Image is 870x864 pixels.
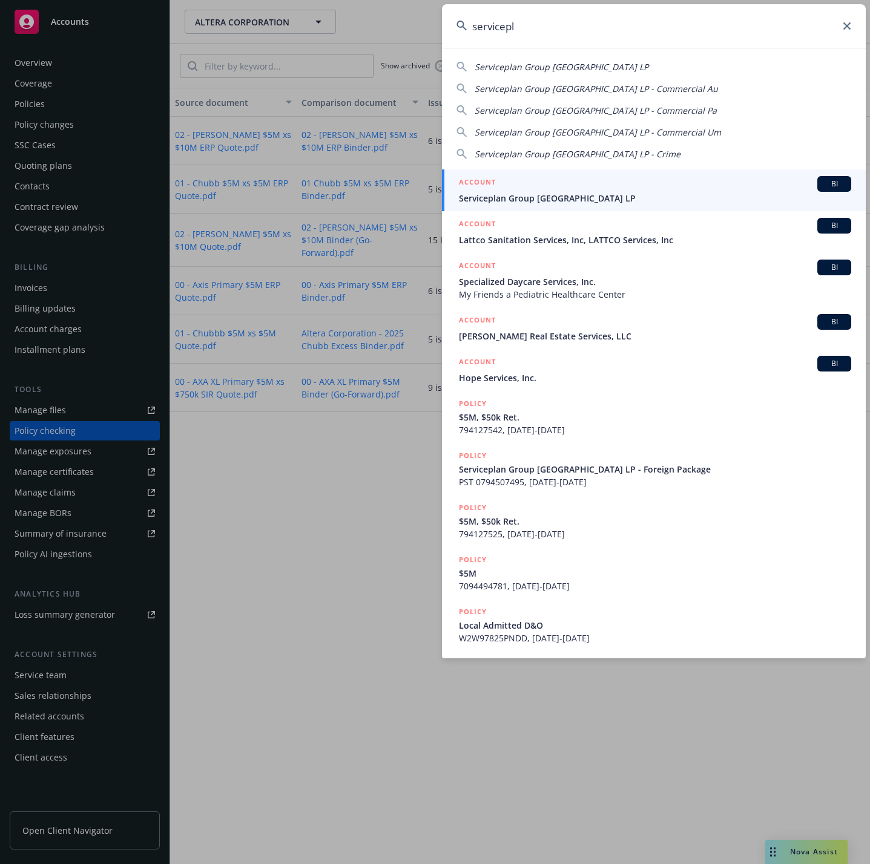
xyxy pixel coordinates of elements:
[822,178,846,189] span: BI
[459,632,851,644] span: W2W97825PNDD, [DATE]-[DATE]
[822,316,846,327] span: BI
[459,314,496,329] h5: ACCOUNT
[459,176,496,191] h5: ACCOUNT
[442,307,866,349] a: ACCOUNTBI[PERSON_NAME] Real Estate Services, LLC
[459,411,851,424] span: $5M, $50k Ret.
[459,234,851,246] span: Lattco Sanitation Services, Inc, LATTCO Services, Inc
[822,262,846,273] span: BI
[459,218,496,232] h5: ACCOUNT
[459,450,487,462] h5: POLICY
[459,606,487,618] h5: POLICY
[459,398,487,410] h5: POLICY
[442,349,866,391] a: ACCOUNTBIHope Services, Inc.
[459,580,851,592] span: 7094494781, [DATE]-[DATE]
[459,288,851,301] span: My Friends a Pediatric Healthcare Center
[459,356,496,370] h5: ACCOUNT
[442,599,866,651] a: POLICYLocal Admitted D&OW2W97825PNDD, [DATE]-[DATE]
[475,105,717,116] span: Serviceplan Group [GEOGRAPHIC_DATA] LP - Commercial Pa
[475,126,721,138] span: Serviceplan Group [GEOGRAPHIC_DATA] LP - Commercial Um
[475,61,648,73] span: Serviceplan Group [GEOGRAPHIC_DATA] LP
[459,463,851,476] span: Serviceplan Group [GEOGRAPHIC_DATA] LP - Foreign Package
[459,554,487,566] h5: POLICY
[442,391,866,443] a: POLICY$5M, $50k Ret.794127542, [DATE]-[DATE]
[442,495,866,547] a: POLICY$5M, $50k Ret.794127525, [DATE]-[DATE]
[459,192,851,205] span: Serviceplan Group [GEOGRAPHIC_DATA] LP
[459,502,487,514] h5: POLICY
[442,443,866,495] a: POLICYServiceplan Group [GEOGRAPHIC_DATA] LP - Foreign PackagePST 0794507495, [DATE]-[DATE]
[442,253,866,307] a: ACCOUNTBISpecialized Daycare Services, Inc.My Friends a Pediatric Healthcare Center
[459,371,851,384] span: Hope Services, Inc.
[459,260,496,274] h5: ACCOUNT
[459,619,851,632] span: Local Admitted D&O
[442,547,866,599] a: POLICY$5M7094494781, [DATE]-[DATE]
[822,358,846,369] span: BI
[442,211,866,253] a: ACCOUNTBILattco Sanitation Services, Inc, LATTCO Services, Inc
[459,330,851,342] span: [PERSON_NAME] Real Estate Services, LLC
[475,148,681,160] span: Serviceplan Group [GEOGRAPHIC_DATA] LP - Crime
[822,220,846,231] span: BI
[459,528,851,540] span: 794127525, [DATE]-[DATE]
[442,169,866,211] a: ACCOUNTBIServiceplan Group [GEOGRAPHIC_DATA] LP
[459,476,851,488] span: PST 0794507495, [DATE]-[DATE]
[459,275,851,288] span: Specialized Daycare Services, Inc.
[459,424,851,436] span: 794127542, [DATE]-[DATE]
[459,515,851,528] span: $5M, $50k Ret.
[475,83,718,94] span: Serviceplan Group [GEOGRAPHIC_DATA] LP - Commercial Au
[459,567,851,580] span: $5M
[442,4,866,48] input: Search...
